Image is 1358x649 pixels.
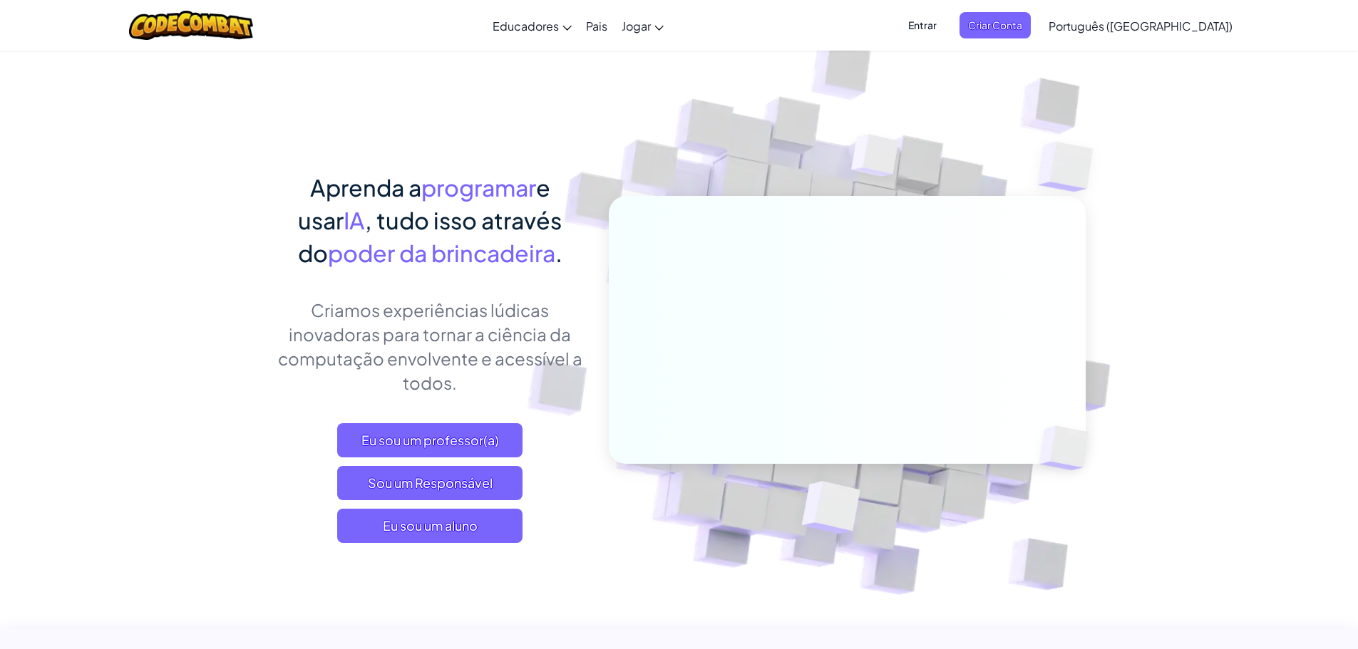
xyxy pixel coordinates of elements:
[579,6,614,45] a: Pais
[310,173,421,202] font: Aprenda a
[622,19,651,33] font: Jogar
[555,239,562,267] font: .
[766,451,894,569] img: Cubos sobrepostos
[968,19,1022,31] font: Criar Conta
[586,19,607,33] font: Pais
[1009,107,1133,227] img: Cubos sobrepostos
[900,12,945,38] button: Entrar
[337,466,523,500] a: Sou um Responsável
[344,206,365,234] font: IA
[328,239,555,267] font: poder da brincadeira
[337,509,523,543] button: Eu sou um aluno
[1049,19,1233,33] font: Português ([GEOGRAPHIC_DATA])
[960,12,1031,38] button: Criar Conta
[298,206,562,267] font: , tudo isso através do
[368,474,493,491] font: Sou um Responsável
[383,517,478,534] font: Eu sou um aluno
[485,6,579,45] a: Educadores
[1015,396,1122,500] img: Cubos sobrepostos
[908,19,937,31] font: Entrar
[493,19,559,33] font: Educadores
[1041,6,1240,45] a: Português ([GEOGRAPHIC_DATA])
[129,11,254,40] img: Logotipo do CodeCombat
[421,173,536,202] font: programar
[278,299,582,393] font: Criamos experiências lúdicas inovadoras para tornar a ciência da computação envolvente e acessíve...
[337,423,523,457] a: Eu sou um professor(a)
[361,432,499,448] font: Eu sou um professor(a)
[614,6,671,45] a: Jogar
[824,106,927,212] img: Cubos sobrepostos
